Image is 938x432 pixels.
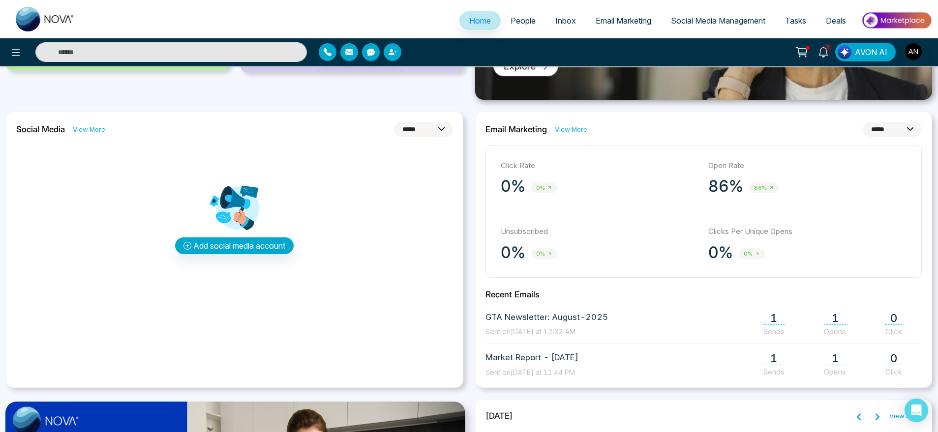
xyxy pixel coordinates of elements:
[838,45,851,59] img: Lead Flow
[501,160,699,172] p: Click Rate
[708,160,907,172] p: Open Rate
[501,176,525,196] p: 0%
[671,16,765,26] span: Social Media Management
[861,9,932,31] img: Market-place.gif
[501,11,545,30] a: People
[459,11,501,30] a: Home
[824,312,846,325] span: 1
[885,352,902,365] span: 0
[485,368,575,376] span: Sent on [DATE] at 11:44 PM
[905,399,928,422] div: Open Intercom Messenger
[501,243,525,262] p: 0%
[749,182,779,194] span: 86%
[545,11,586,30] a: Inbox
[210,183,259,232] img: Analytics png
[485,410,513,423] span: [DATE]
[501,226,699,237] p: Unsubscribed
[824,327,846,336] span: Opens
[485,351,578,364] span: Market Report - [DATE]
[905,43,922,60] img: User Avatar
[531,182,557,194] span: 0%
[824,367,846,376] span: Opens
[885,327,902,336] span: Click
[16,7,75,31] img: Nova CRM Logo
[531,248,557,259] span: 0%
[73,125,105,134] a: View More
[555,125,587,134] a: View More
[855,46,887,58] span: AVON AI
[775,11,816,30] a: Tasks
[763,327,785,336] span: Sends
[889,411,922,421] a: View More
[823,43,832,52] span: 2
[16,124,65,134] h2: Social Media
[739,248,765,259] span: 0%
[763,352,785,365] span: 1
[485,289,922,299] h2: Recent Emails
[824,352,846,365] span: 1
[555,16,576,26] span: Inbox
[485,311,608,324] span: GTA Newsletter: August-2025
[826,16,846,26] span: Deals
[708,176,743,196] p: 86%
[785,16,806,26] span: Tasks
[885,367,902,376] span: Click
[661,11,775,30] a: Social Media Management
[485,327,575,336] span: Sent on [DATE] at 12:32 AM
[885,312,902,325] span: 0
[812,43,835,60] a: 2
[816,11,856,30] a: Deals
[586,11,661,30] a: Email Marketing
[835,43,896,61] button: AVON AI
[469,16,491,26] span: Home
[511,16,536,26] span: People
[763,312,785,325] span: 1
[763,367,785,376] span: Sends
[596,16,651,26] span: Email Marketing
[708,243,733,262] p: 0%
[708,226,907,237] p: Clicks Per Unique Opens
[175,237,294,254] button: Add social media account
[485,124,547,134] h2: Email Marketing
